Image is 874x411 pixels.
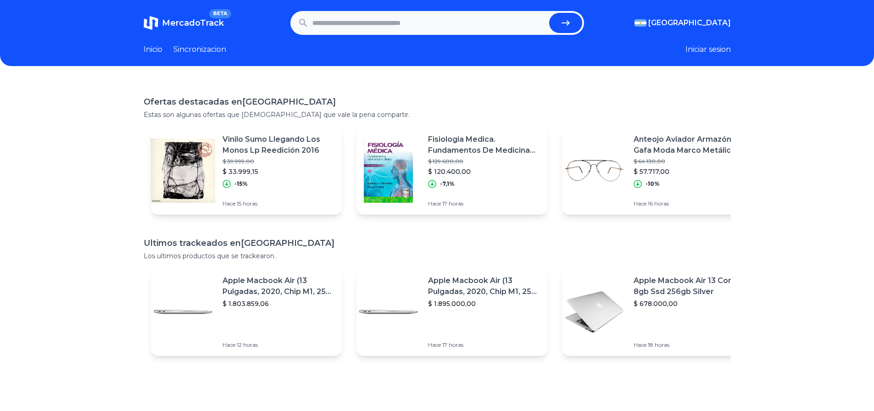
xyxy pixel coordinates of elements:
[151,280,215,344] img: Featured image
[635,19,646,27] img: Argentina
[635,17,731,28] button: [GEOGRAPHIC_DATA]
[428,275,540,297] p: Apple Macbook Air (13 Pulgadas, 2020, Chip M1, 256 Gb De Ssd, 8 Gb De Ram) - Plata
[144,110,731,119] p: Estas son algunas ofertas que [DEMOGRAPHIC_DATA] que vale la pena compartir.
[562,139,626,203] img: Featured image
[646,180,660,188] p: -10%
[356,268,547,356] a: Featured imageApple Macbook Air (13 Pulgadas, 2020, Chip M1, 256 Gb De Ssd, 8 Gb De Ram) - Plata$...
[428,299,540,308] p: $ 1.895.000,00
[144,44,162,55] a: Inicio
[634,275,746,297] p: Apple Macbook Air 13 Core I5 8gb Ssd 256gb Silver
[223,200,334,207] p: Hace 15 horas
[428,341,540,349] p: Hace 17 horas
[428,167,540,176] p: $ 120.400,00
[151,127,342,215] a: Featured imageVinilo Sumo Llegando Los Monos Lp Reedición 2016$ 39.999,00$ 33.999,15-15%Hace 15 h...
[144,16,224,30] a: MercadoTrackBETA
[562,127,753,215] a: Featured imageAnteojo Aviador Armazón Gafa Moda Marco Metálico Apto Cristales Lentes Recetados Y ...
[440,180,455,188] p: -7,1%
[634,134,746,156] p: Anteojo Aviador Armazón Gafa Moda Marco Metálico Apto Cristales Lentes Recetados Y Para Sol
[648,17,731,28] span: [GEOGRAPHIC_DATA]
[634,158,746,165] p: $ 64.130,00
[562,268,753,356] a: Featured imageApple Macbook Air 13 Core I5 8gb Ssd 256gb Silver$ 678.000,00Hace 18 horas
[223,134,334,156] p: Vinilo Sumo Llegando Los Monos Lp Reedición 2016
[234,180,248,188] p: -15%
[223,167,334,176] p: $ 33.999,15
[634,167,746,176] p: $ 57.717,00
[223,275,334,297] p: Apple Macbook Air (13 Pulgadas, 2020, Chip M1, 256 Gb De Ssd, 8 Gb De Ram) - Plata
[356,127,547,215] a: Featured imageFisiologia Medica. Fundamentos De Medicina Clinica - [PERSON_NAME]$ 129.600,00$ 120...
[428,158,540,165] p: $ 129.600,00
[428,200,540,207] p: Hace 17 horas
[162,18,224,28] span: MercadoTrack
[144,237,731,250] h1: Ultimos trackeados en [GEOGRAPHIC_DATA]
[428,134,540,156] p: Fisiologia Medica. Fundamentos De Medicina Clinica - [PERSON_NAME]
[144,251,731,261] p: Los ultimos productos que se trackearon.
[634,341,746,349] p: Hace 18 horas
[562,280,626,344] img: Featured image
[634,200,746,207] p: Hace 16 horas
[209,9,231,18] span: BETA
[634,299,746,308] p: $ 678.000,00
[173,44,226,55] a: Sincronizacion
[151,268,342,356] a: Featured imageApple Macbook Air (13 Pulgadas, 2020, Chip M1, 256 Gb De Ssd, 8 Gb De Ram) - Plata$...
[356,280,421,344] img: Featured image
[223,341,334,349] p: Hace 12 horas
[144,95,731,108] h1: Ofertas destacadas en [GEOGRAPHIC_DATA]
[144,16,158,30] img: MercadoTrack
[223,299,334,308] p: $ 1.803.859,06
[356,139,421,203] img: Featured image
[223,158,334,165] p: $ 39.999,00
[685,44,731,55] button: Iniciar sesion
[151,139,215,203] img: Featured image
